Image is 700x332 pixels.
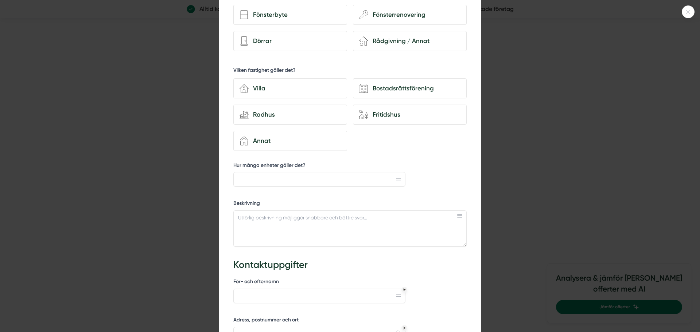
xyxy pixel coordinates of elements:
label: För- och efternamn [233,278,405,287]
h5: Vilken fastighet gäller det? [233,67,296,76]
label: Hur många enheter gäller det? [233,162,405,171]
div: Obligatoriskt [403,288,406,291]
label: Adress, postnummer och ort [233,316,405,325]
label: Beskrivning [233,200,467,209]
h3: Kontaktuppgifter [233,258,467,272]
div: Obligatoriskt [403,327,406,329]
